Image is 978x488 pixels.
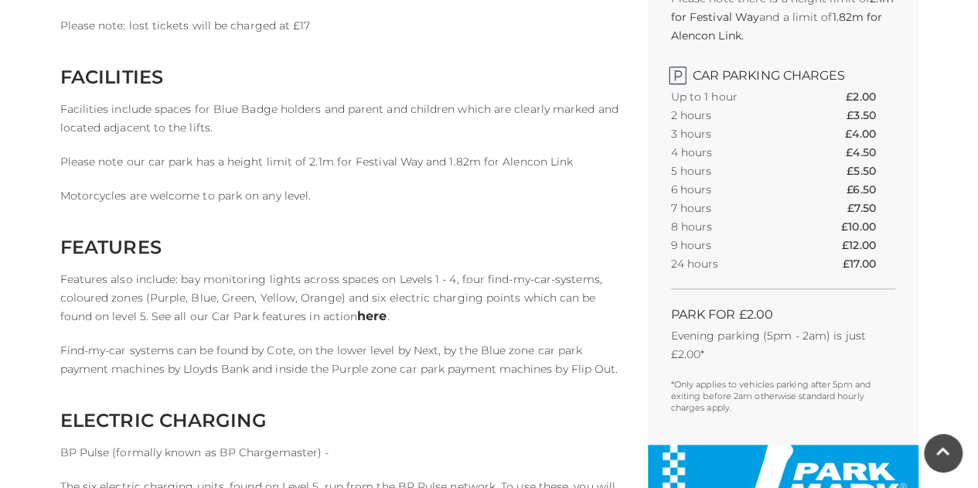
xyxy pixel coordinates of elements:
[60,152,625,171] p: Please note our car park has a height limit of 2.1m for Festival Way and 1.82m for Alencon Link
[847,199,895,217] th: £7.50
[846,87,895,106] th: £2.00
[846,143,895,162] th: £4.50
[60,66,625,88] h2: FACILITIES
[671,87,795,106] th: Up to 1 hour
[671,180,795,199] th: 6 hours
[845,125,895,143] th: £4.00
[847,162,895,180] th: £5.50
[843,254,895,273] th: £17.00
[671,125,795,143] th: 3 hours
[671,143,795,162] th: 4 hours
[60,186,625,205] p: Motorcycles are welcome to park on any level.
[60,443,625,462] p: BP Pulse (formally known as BP Chargemaster) -
[60,16,625,35] p: Please note: lost tickets will be charged at £17
[671,254,795,273] th: 24 hours
[60,236,625,258] h2: FEATURES
[671,162,795,180] th: 5 hours
[60,409,625,432] h2: ELECTRIC CHARGING
[671,60,895,83] h2: Car Parking Charges
[357,309,387,323] a: here
[671,379,895,414] p: *Only applies to vehicles parking after 5pm and exiting before 2am otherwise standard hourly char...
[847,180,895,199] th: £6.50
[841,217,895,236] th: £10.00
[60,100,625,137] p: Facilities include spaces for Blue Badge holders and parent and children which are clearly marked...
[671,199,795,217] th: 7 hours
[671,236,795,254] th: 9 hours
[60,270,625,326] p: Features also include: bay monitoring lights across spaces on Levels 1 - 4, four find-my-car-syst...
[847,106,895,125] th: £3.50
[842,236,895,254] th: £12.00
[671,326,895,363] p: Evening parking (5pm - 2am) is just £2.00*
[671,307,895,322] h2: PARK FOR £2.00
[60,341,625,378] p: Find-my-car systems can be found by Cote, on the lower level by Next, by the Blue zone car park p...
[671,217,795,236] th: 8 hours
[671,106,795,125] th: 2 hours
